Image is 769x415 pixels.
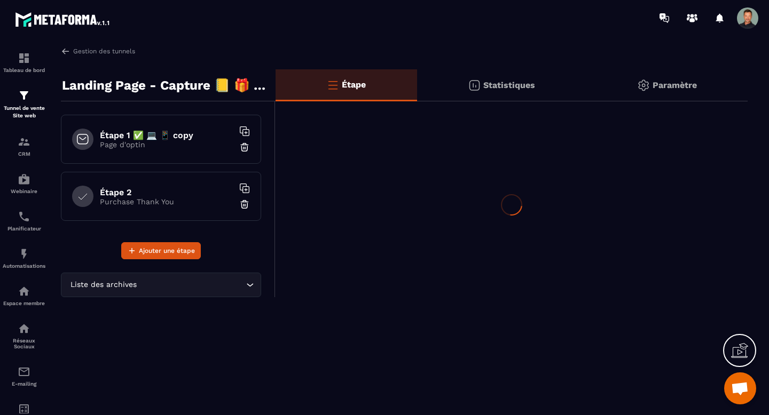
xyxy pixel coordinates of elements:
img: trash [239,199,250,210]
p: Tunnel de vente Site web [3,105,45,119]
p: Espace membre [3,300,45,306]
p: Statistiques [483,80,535,90]
a: automationsautomationsEspace membre [3,277,45,314]
img: automations [18,248,30,260]
span: Liste des archives [68,279,139,291]
p: Landing Page - Capture 📒 🎁 Guide Offert Core - Copy [62,75,268,96]
a: formationformationCRM [3,127,45,165]
a: schedulerschedulerPlanificateur [3,202,45,240]
span: Ajouter une étape [139,245,195,256]
p: Page d'optin [100,140,233,149]
img: bars-o.4a397970.svg [326,78,339,91]
p: CRM [3,151,45,157]
p: Étape [342,79,366,90]
button: Ajouter une étape [121,242,201,259]
a: automationsautomationsWebinaire [3,165,45,202]
img: email [18,365,30,378]
p: Purchase Thank You [100,197,233,206]
img: automations [18,285,30,298]
a: Gestion des tunnels [61,46,135,56]
p: Réseaux Sociaux [3,338,45,349]
img: automations [18,173,30,186]
img: setting-gr.5f69749f.svg [637,79,650,92]
h6: Étape 1 ✅ 💻 📱 copy [100,130,233,140]
div: Ouvrir le chat [724,372,756,404]
img: stats.20deebd0.svg [468,79,481,92]
a: automationsautomationsAutomatisations [3,240,45,277]
img: trash [239,142,250,153]
img: logo [15,10,111,29]
p: E-mailing [3,381,45,387]
a: formationformationTunnel de vente Site web [3,81,45,127]
a: social-networksocial-networkRéseaux Sociaux [3,314,45,357]
a: formationformationTableau de bord [3,44,45,81]
img: formation [18,135,30,148]
p: Automatisations [3,263,45,269]
a: emailemailE-mailing [3,357,45,395]
p: Paramètre [653,80,697,90]
img: formation [18,89,30,102]
p: Tableau de bord [3,67,45,73]
input: Search for option [139,279,244,291]
img: social-network [18,322,30,335]
img: arrow [61,46,70,56]
img: scheduler [18,210,30,223]
div: Search for option [61,273,261,297]
p: Planificateur [3,226,45,232]
p: Webinaire [3,188,45,194]
h6: Étape 2 [100,187,233,197]
img: formation [18,52,30,65]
